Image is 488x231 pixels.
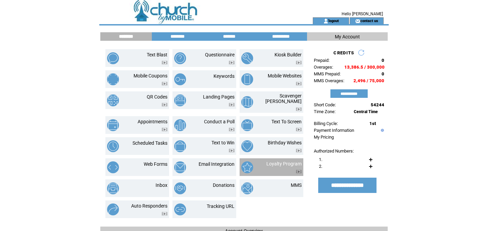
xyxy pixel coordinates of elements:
[162,128,167,131] img: video.png
[174,52,186,64] img: questionnaire.png
[328,18,339,23] a: logout
[241,73,253,85] img: mobile-websites.png
[203,94,235,100] a: Landing Pages
[296,170,302,174] img: video.png
[174,182,186,194] img: donations.png
[241,182,253,194] img: mms.png
[211,140,235,145] a: Text to Win
[147,94,167,100] a: QR Codes
[314,135,334,140] a: My Pricing
[296,128,302,131] img: video.png
[107,94,119,106] img: qr-codes.png
[323,18,328,24] img: account_icon.gif
[162,61,167,65] img: video.png
[174,203,186,215] img: tracking-url.png
[268,73,302,78] a: Mobile Websites
[204,119,235,124] a: Conduct a Poll
[314,71,341,76] span: MMS Prepaid:
[379,129,384,132] img: help.gif
[296,107,302,111] img: video.png
[314,102,336,107] span: Short Code:
[174,140,186,152] img: text-to-win.png
[144,161,167,167] a: Web Forms
[107,182,119,194] img: inbox.png
[207,203,235,209] a: Tracking URL
[174,73,186,85] img: keywords.png
[314,128,354,133] a: Payment Information
[360,18,378,23] a: contact us
[241,119,253,131] img: text-to-screen.png
[131,203,167,209] a: Auto Responders
[266,161,302,166] a: Loyalty Program
[314,58,329,63] span: Prepaid:
[107,52,119,64] img: text-blast.png
[229,61,235,65] img: video.png
[147,52,167,57] a: Text Blast
[268,140,302,145] a: Birthday Wishes
[107,140,119,152] img: scheduled-tasks.png
[319,164,322,169] span: 2.
[213,73,235,79] a: Keywords
[205,52,235,57] a: Questionnaire
[355,18,360,24] img: contact_us_icon.gif
[335,34,360,39] span: My Account
[241,96,253,108] img: scavenger-hunt.png
[107,203,119,215] img: auto-responders.png
[296,82,302,86] img: video.png
[382,58,384,63] span: 0
[174,119,186,131] img: conduct-a-poll.png
[107,73,119,85] img: mobile-coupons.png
[333,50,354,55] span: CREDITS
[296,149,302,153] img: video.png
[296,61,302,65] img: video.png
[174,161,186,173] img: email-integration.png
[174,94,186,106] img: landing-pages.png
[241,161,253,173] img: loyalty-program.png
[138,119,167,124] a: Appointments
[213,182,235,188] a: Donations
[162,212,167,216] img: video.png
[134,73,167,78] a: Mobile Coupons
[382,71,384,76] span: 0
[107,119,119,131] img: appointments.png
[271,119,302,124] a: Text To Screen
[314,121,338,126] span: Billing Cycle:
[314,109,335,114] span: Time Zone:
[314,148,354,154] span: Authorized Numbers:
[354,109,378,114] span: Central Time
[319,157,322,162] span: 1.
[162,82,167,86] img: video.png
[353,78,384,83] span: 2,496 / 75,000
[156,182,167,188] a: Inbox
[229,149,235,153] img: video.png
[369,121,376,126] span: 1st
[133,140,167,146] a: Scheduled Tasks
[241,52,253,64] img: kiosk-builder.png
[314,65,333,70] span: Overages:
[229,128,235,131] img: video.png
[291,182,302,188] a: MMS
[344,65,385,70] span: 13,386.5 / 300,000
[265,93,302,104] a: Scavenger [PERSON_NAME]
[229,103,235,107] img: video.png
[274,52,302,57] a: Kiosk Builder
[107,161,119,173] img: web-forms.png
[241,140,253,152] img: birthday-wishes.png
[371,102,384,107] span: 54244
[199,161,235,167] a: Email Integration
[342,12,383,16] span: Hello [PERSON_NAME]
[314,78,344,83] span: MMS Overages:
[162,103,167,107] img: video.png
